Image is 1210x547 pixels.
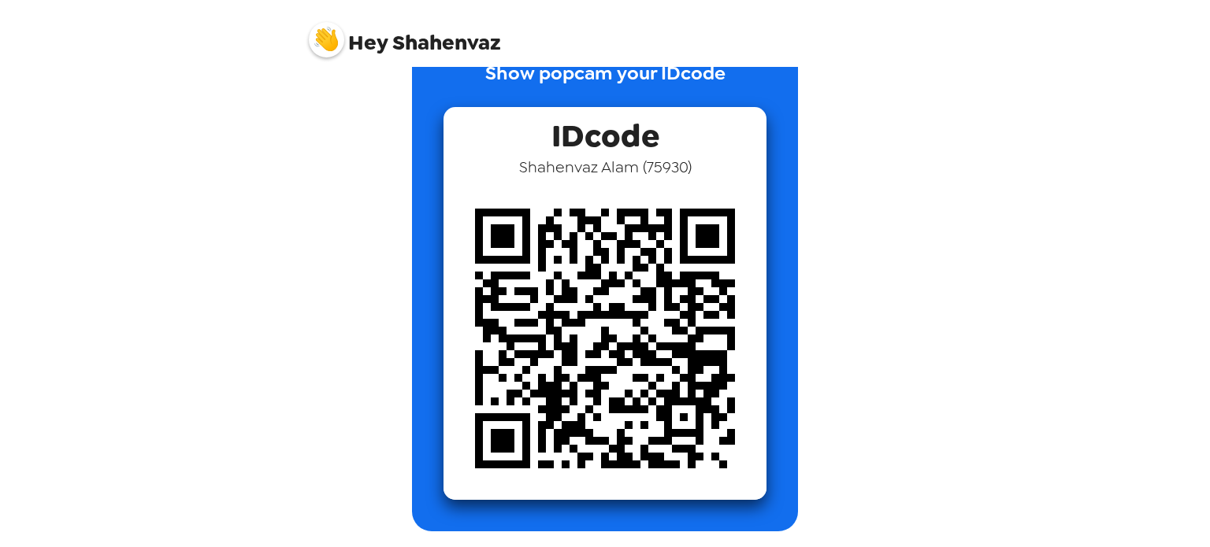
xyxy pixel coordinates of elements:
[309,22,344,57] img: profile pic
[551,107,659,157] span: IDcode
[348,28,388,57] span: Hey
[444,177,766,500] img: qr code
[309,14,501,54] span: Shahenvaz
[485,59,726,107] p: Show popcam your IDcode
[519,157,692,177] span: Shahenvaz Alam ( 75930 )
